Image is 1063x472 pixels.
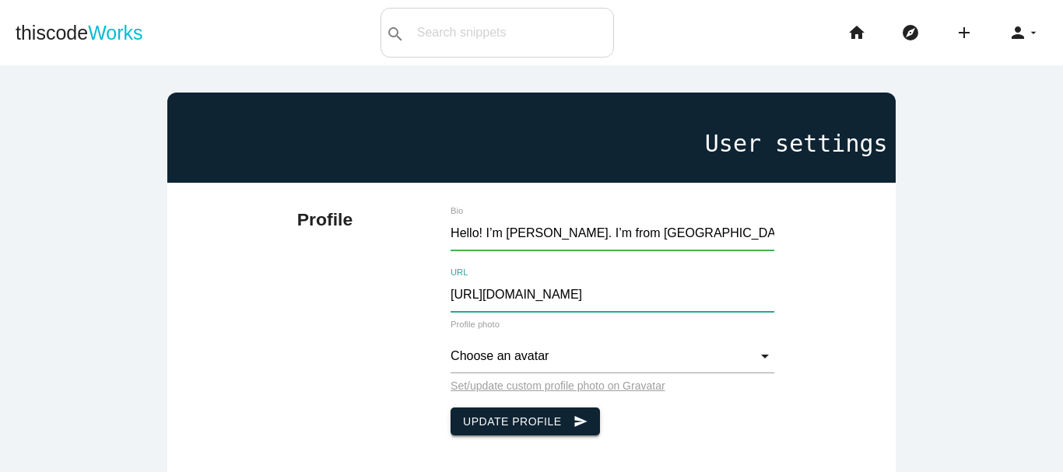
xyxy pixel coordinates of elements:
[574,407,588,435] i: send
[1009,8,1027,58] i: person
[16,8,143,58] a: thiscodeWorks
[381,9,409,57] button: search
[901,8,920,58] i: explore
[955,8,974,58] i: add
[297,209,353,229] b: Profile
[386,9,405,59] i: search
[451,379,665,392] a: Set/update custom profile photo on Gravatar
[409,16,613,49] input: Search snippets
[451,278,774,312] input: Enter url here
[451,206,722,216] label: Bio
[451,407,600,435] button: Update Profilesend
[1027,8,1040,58] i: arrow_drop_down
[451,217,774,250] input: Enter bio here
[88,22,142,44] span: Works
[175,131,887,156] h1: User settings
[451,320,500,329] label: Profile photo
[451,267,722,278] label: URL
[847,8,866,58] i: home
